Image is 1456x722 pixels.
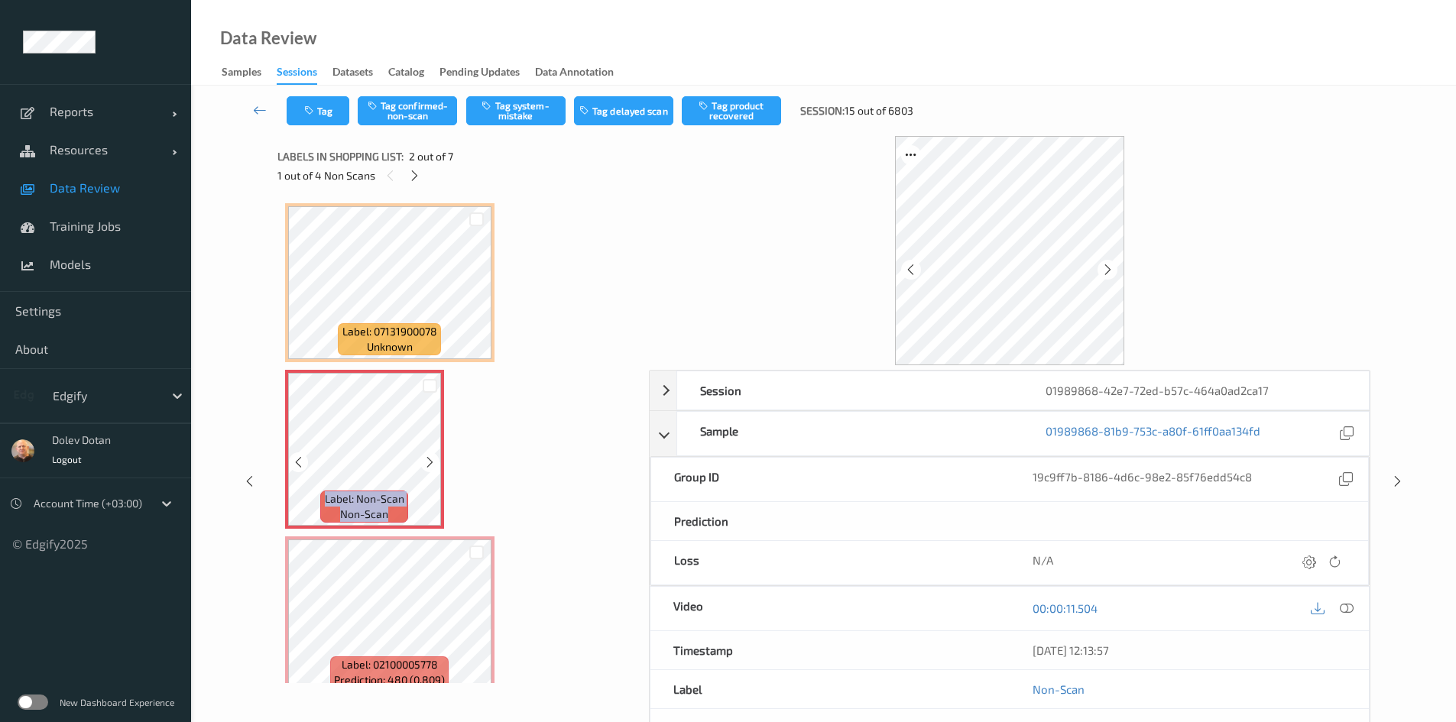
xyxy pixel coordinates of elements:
[1023,371,1368,410] div: 01989868-42e7-72ed-b57c-464a0ad2ca17
[845,103,913,118] span: 15 out of 6803
[277,149,404,164] span: Labels in shopping list:
[220,31,316,46] div: Data Review
[277,166,638,185] div: 1 out of 4 Non Scans
[222,62,277,83] a: Samples
[277,64,317,85] div: Sessions
[466,96,566,125] button: Tag system-mistake
[222,64,261,83] div: Samples
[332,64,373,83] div: Datasets
[1033,469,1345,490] div: 19c9ff7b-8186-4d6c-98e2-85f76edd54c8
[677,412,1023,455] div: Sample
[1046,423,1260,444] a: 01989868-81b9-753c-a80f-61ff0aa134fd
[800,103,845,118] span: Session:
[342,324,437,339] span: Label: 07131900078
[650,587,1010,630] div: Video
[1033,643,1346,658] div: [DATE] 12:13:57
[334,672,445,688] span: Prediction: 480 (0.809)
[367,339,413,355] span: unknown
[388,64,424,83] div: Catalog
[677,371,1023,410] div: Session
[651,541,1010,584] div: Loss
[574,96,673,125] button: Tag delayed scan
[1033,552,1345,573] div: N/A
[342,657,438,672] span: Label: 02100005778
[325,491,404,507] span: Label: Non-Scan
[287,96,349,125] button: Tag
[439,64,520,83] div: Pending Updates
[682,96,781,125] button: Tag product recovered
[650,371,1370,410] div: Session01989868-42e7-72ed-b57c-464a0ad2ca17
[1033,601,1098,616] a: 00:00:11.504
[409,149,453,164] span: 2 out of 7
[650,631,1010,669] div: Timestamp
[388,62,439,83] a: Catalog
[650,411,1370,456] div: Sample01989868-81b9-753c-a80f-61ff0aa134fd
[1033,682,1085,697] a: Non-Scan
[358,96,457,125] button: Tag confirmed-non-scan
[340,507,388,522] span: non-scan
[277,62,332,85] a: Sessions
[651,502,1010,540] div: Prediction
[439,62,535,83] a: Pending Updates
[332,62,388,83] a: Datasets
[535,64,614,83] div: Data Annotation
[650,670,1010,708] div: Label
[535,62,629,83] a: Data Annotation
[651,458,1010,501] div: Group ID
